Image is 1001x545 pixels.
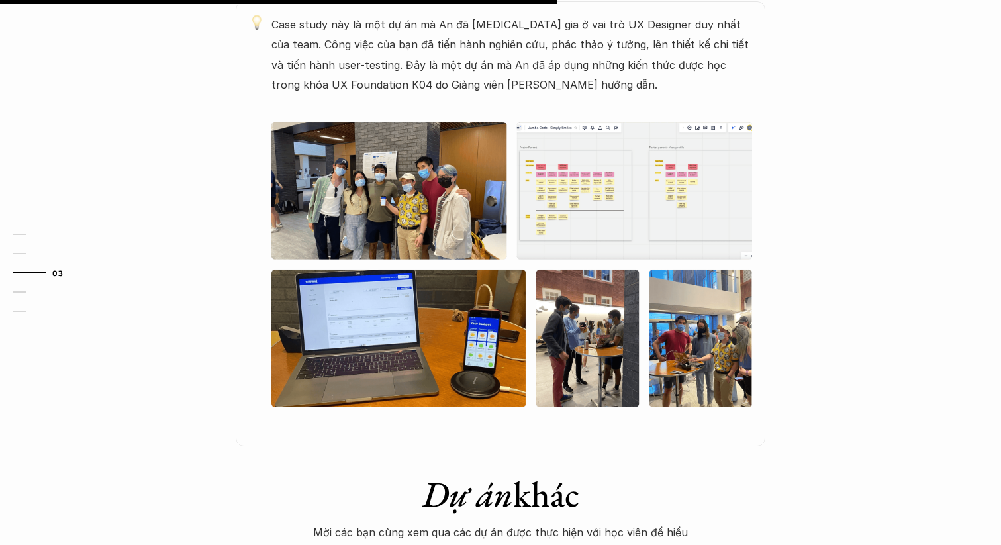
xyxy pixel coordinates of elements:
[422,471,513,517] em: Dự án
[13,265,76,281] a: 03
[269,473,732,516] h1: khác
[271,15,752,95] p: Case study này là một dự án mà An đã [MEDICAL_DATA] gia ở vai trò UX Designer duy nhất của team. ...
[52,268,63,277] strong: 03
